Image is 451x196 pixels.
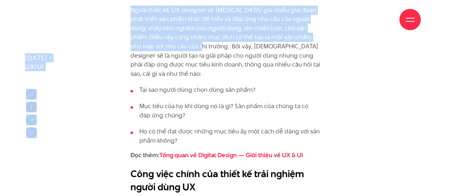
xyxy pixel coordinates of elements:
[130,151,303,159] strong: Đọc thêm:
[130,6,321,79] p: Ngoài thiết kế, UX designer sẽ [MEDICAL_DATA] gia nhiều giai đoạn phát triển sản phẩm khác để hiể...
[130,102,321,120] li: Mục tiêu của họ khi dùng nó là gì? Sản phẩm của chúng ta có đáp ứng chúng?
[130,167,321,194] h2: Công việc chính của thiết kế trải nghiệm người dùng UX
[159,151,303,159] a: Tổng quan về Digital Design — Giới thiệu về UX & UI
[25,53,52,71] span: [DATE] / UX/UI
[130,127,321,145] li: Họ có thể đạt được những mục tiêu ấy một cách dễ dàng với sản phẩm không?
[130,85,321,95] li: Tại sao người dùng chọn dùng sản phẩm?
